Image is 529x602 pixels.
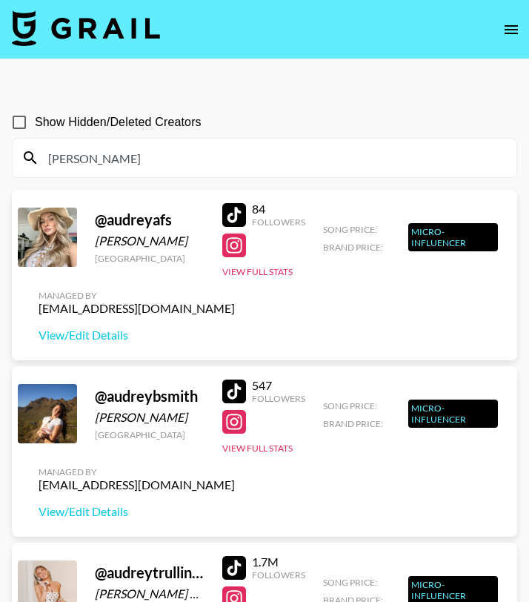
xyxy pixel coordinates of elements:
[39,477,235,492] div: [EMAIL_ADDRESS][DOMAIN_NAME]
[408,400,498,428] div: Micro-Influencer
[39,146,508,170] input: Search by User Name
[323,242,383,253] span: Brand Price:
[222,266,293,277] button: View Full Stats
[95,234,204,248] div: [PERSON_NAME]
[323,400,377,411] span: Song Price:
[496,15,526,44] button: open drawer
[252,555,305,569] div: 1.7M
[95,387,204,406] div: @ audreybsmith
[323,224,377,235] span: Song Price:
[39,328,235,343] a: View/Edit Details
[323,418,383,429] span: Brand Price:
[95,563,204,582] div: @ audreytrullinger
[12,10,160,46] img: Grail Talent
[95,410,204,425] div: [PERSON_NAME]
[39,290,235,301] div: Managed By
[95,253,204,264] div: [GEOGRAPHIC_DATA]
[35,113,202,131] span: Show Hidden/Deleted Creators
[252,569,305,580] div: Followers
[252,202,305,216] div: 84
[252,216,305,228] div: Followers
[252,393,305,404] div: Followers
[95,586,204,601] div: [PERSON_NAME] Media, Inc.
[39,466,235,477] div: Managed By
[252,378,305,393] div: 547
[323,577,377,588] span: Song Price:
[39,301,235,316] div: [EMAIL_ADDRESS][DOMAIN_NAME]
[39,504,235,519] a: View/Edit Details
[95,211,204,229] div: @ audreyafs
[408,223,498,251] div: Micro-Influencer
[222,443,293,454] button: View Full Stats
[95,429,204,440] div: [GEOGRAPHIC_DATA]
